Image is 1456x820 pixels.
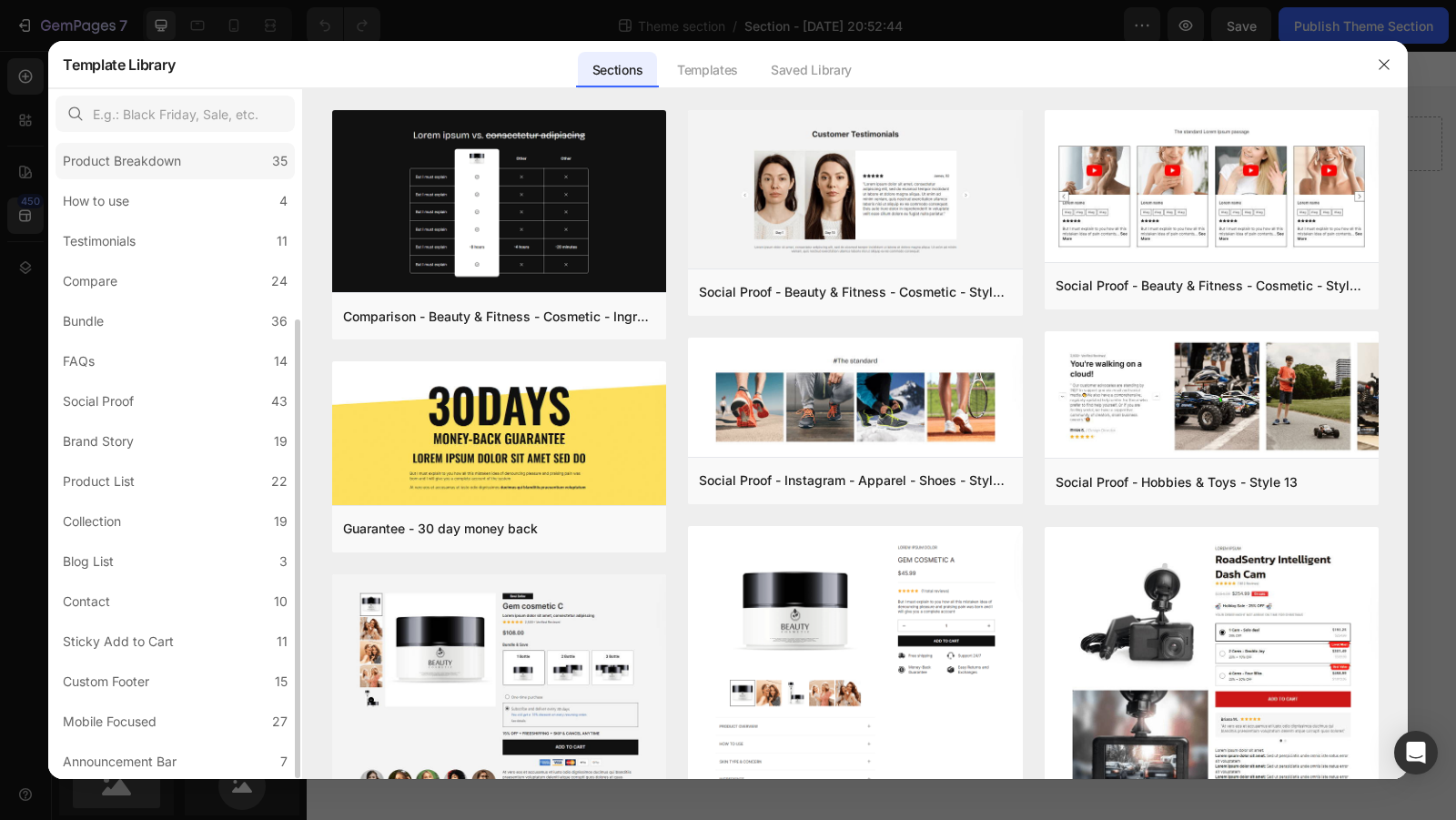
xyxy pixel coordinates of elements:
[63,270,117,292] div: Compare
[275,671,288,693] div: 15
[279,190,288,212] div: 4
[63,671,149,693] div: Custom Footer
[63,551,114,572] div: Blog List
[1045,331,1379,461] img: sp13.png
[63,310,104,332] div: Bundle
[279,551,288,572] div: 3
[274,430,288,452] div: 19
[538,86,634,100] div: Drop element here
[343,306,655,328] div: Comparison - Beauty & Fitness - Cosmetic - Ingredients - Style 19
[63,390,134,412] div: Social Proof
[63,591,110,612] div: Contact
[277,230,288,252] div: 11
[332,361,666,509] img: g30.png
[271,270,288,292] div: 24
[272,150,288,172] div: 35
[699,281,1011,303] div: Social Proof - Beauty & Fitness - Cosmetic - Style 16
[63,511,121,532] div: Collection
[343,518,538,540] div: Guarantee - 30 day money back
[756,52,866,88] div: Saved Library
[63,711,157,733] div: Mobile Focused
[56,96,295,132] input: E.g.: Black Friday, Sale, etc.
[63,430,134,452] div: Brand Story
[274,350,288,372] div: 14
[274,511,288,532] div: 19
[271,390,288,412] div: 43
[578,52,657,88] div: Sections
[63,631,174,653] div: Sticky Add to Cart
[280,751,288,773] div: 7
[63,350,95,372] div: FAQs
[63,41,175,88] h2: Template Library
[1056,471,1298,493] div: Social Proof - Hobbies & Toys - Style 13
[274,591,288,612] div: 10
[688,110,1022,272] img: sp16.png
[63,230,136,252] div: Testimonials
[1394,731,1438,774] div: Open Intercom Messenger
[1045,110,1379,266] img: sp8.png
[63,751,177,773] div: Announcement Bar
[699,470,1011,491] div: Social Proof - Instagram - Apparel - Shoes - Style 30
[271,310,288,332] div: 36
[63,150,181,172] div: Product Breakdown
[688,338,1022,461] img: sp30.png
[272,711,288,733] div: 27
[1056,275,1368,297] div: Social Proof - Beauty & Fitness - Cosmetic - Style 8
[63,190,129,212] div: How to use
[271,471,288,492] div: 22
[277,631,288,653] div: 11
[662,52,753,88] div: Templates
[332,110,666,296] img: c19.png
[63,471,135,492] div: Product List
